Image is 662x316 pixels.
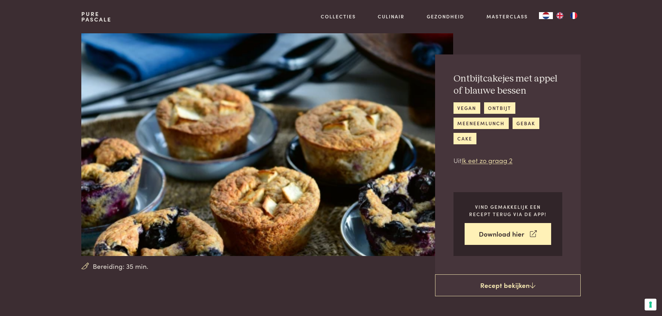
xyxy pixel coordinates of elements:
[567,12,581,19] a: FR
[435,274,581,297] a: Recept bekijken
[427,13,464,20] a: Gezondheid
[465,203,551,217] p: Vind gemakkelijk een recept terug via de app!
[484,102,515,114] a: ontbijt
[321,13,356,20] a: Collecties
[453,155,562,165] p: Uit
[553,12,567,19] a: EN
[645,299,656,310] button: Uw voorkeuren voor toestemming voor trackingtechnologieën
[513,118,539,129] a: gebak
[453,73,562,97] h2: Ontbijtcakejes met appel of blauwe bessen
[539,12,553,19] div: Language
[453,118,509,129] a: meeneemlunch
[81,33,453,256] img: Ontbijtcakejes met appel of blauwe bessen
[539,12,553,19] a: NL
[465,223,551,245] a: Download hier
[461,155,513,165] a: Ik eet zo graag 2
[539,12,581,19] aside: Language selected: Nederlands
[378,13,404,20] a: Culinair
[81,11,112,22] a: PurePascale
[553,12,581,19] ul: Language list
[93,261,148,271] span: Bereiding: 35 min.
[453,102,480,114] a: vegan
[453,133,476,144] a: cake
[487,13,528,20] a: Masterclass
